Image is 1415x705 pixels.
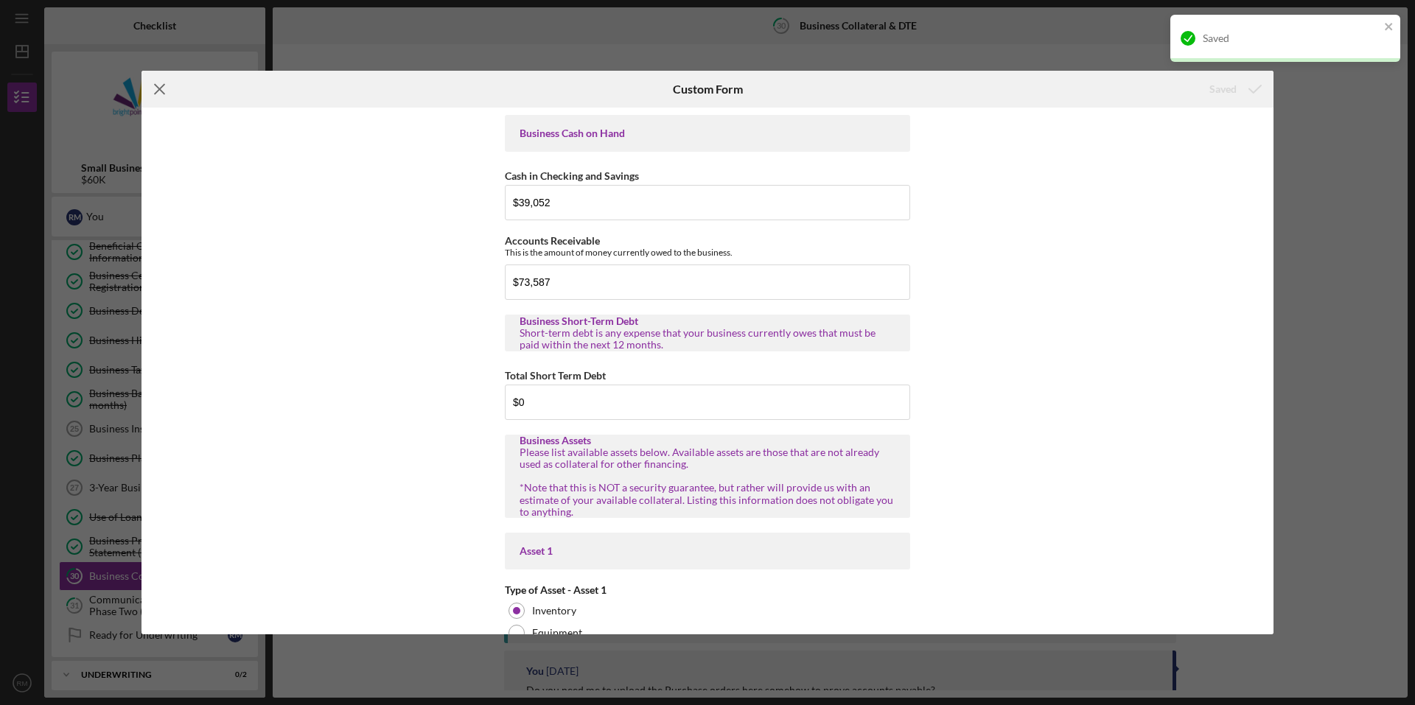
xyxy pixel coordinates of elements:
div: Short-term debt is any expense that your business currently owes that must be paid within the nex... [520,327,895,351]
div: Business Assets [520,435,895,446]
label: Equipment [532,627,582,639]
label: Cash in Checking and Savings [505,169,639,182]
div: Type of Asset - Asset 1 [505,584,910,596]
div: Please list available assets below. Available assets are those that are not already used as colla... [520,446,895,518]
div: This is the amount of money currently owed to the business. [505,247,910,258]
label: Total Short Term Debt [505,369,606,382]
div: Saved [1203,32,1380,44]
div: Business Cash on Hand [520,127,895,139]
div: Saved [1209,74,1237,104]
label: Accounts Receivable [505,234,600,247]
button: Saved [1195,74,1273,104]
label: Inventory [532,605,576,617]
h6: Custom Form [673,83,743,96]
div: Business Short-Term Debt [520,315,895,327]
button: close [1384,21,1394,35]
div: Asset 1 [520,545,895,557]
